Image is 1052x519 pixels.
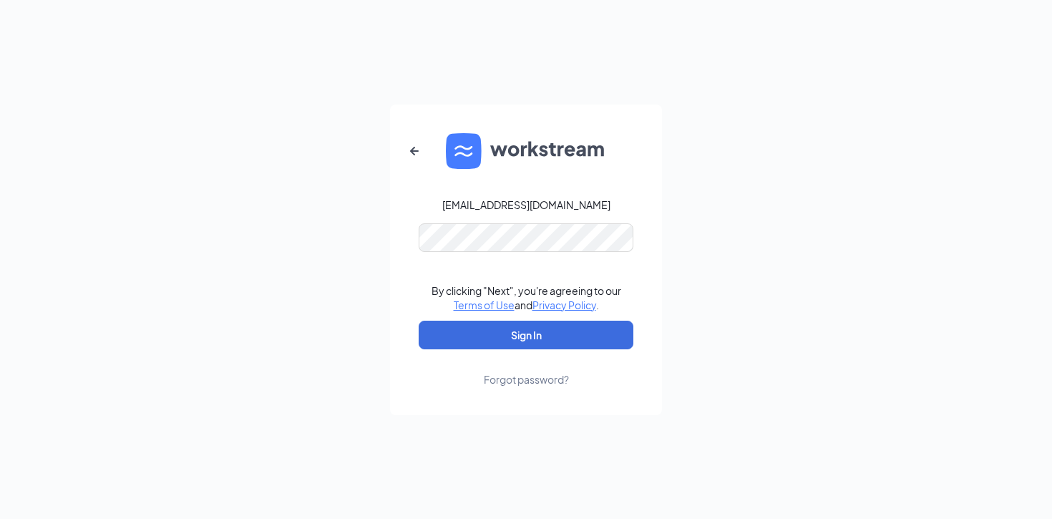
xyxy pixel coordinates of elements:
[484,349,569,387] a: Forgot password?
[532,299,596,311] a: Privacy Policy
[397,134,432,168] button: ArrowLeftNew
[446,133,606,169] img: WS logo and Workstream text
[442,198,610,212] div: [EMAIL_ADDRESS][DOMAIN_NAME]
[454,299,515,311] a: Terms of Use
[484,372,569,387] div: Forgot password?
[406,142,423,160] svg: ArrowLeftNew
[432,283,621,312] div: By clicking "Next", you're agreeing to our and .
[419,321,633,349] button: Sign In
